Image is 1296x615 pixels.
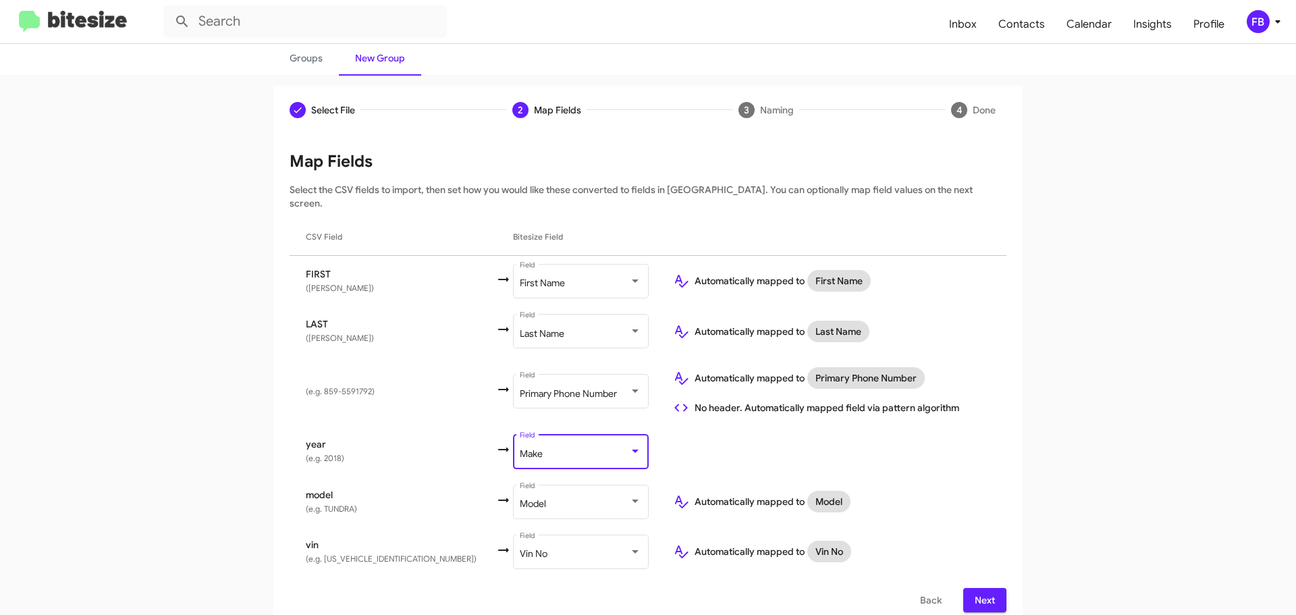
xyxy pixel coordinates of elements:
input: Search [163,5,447,38]
th: Bitesize Field [513,218,662,256]
button: Next [963,588,1006,612]
span: (e.g. 859-5591792) [306,386,375,396]
a: Inbox [938,5,988,44]
div: Automatically mapped to [673,270,990,292]
a: New Group [339,41,421,76]
span: year [306,437,495,451]
h1: Map Fields [290,151,1006,172]
span: Vin No [520,547,547,560]
span: Next [974,588,996,612]
a: Profile [1183,5,1235,44]
button: Back [909,588,952,612]
span: Make [520,448,543,460]
span: Back [920,588,942,612]
a: Insights [1123,5,1183,44]
span: (e.g. TUNDRA) [306,504,357,514]
span: Primary Phone Number [520,387,617,400]
mat-chip: Model [807,491,850,512]
button: FB [1235,10,1281,33]
span: LAST [306,317,495,331]
mat-chip: Primary Phone Number [807,367,925,389]
p: Select the CSV fields to import, then set how you would like these converted to fields in [GEOGRA... [290,183,1006,210]
div: Automatically mapped to [673,541,990,562]
a: Groups [273,41,339,76]
div: No header. Automatically mapped field via pattern algorithm [673,400,990,416]
th: CSV Field [290,218,495,256]
span: (e.g. 2018) [306,453,344,463]
div: Automatically mapped to [673,367,990,389]
span: vin [306,538,495,552]
span: FIRST [306,267,495,281]
div: FB [1247,10,1270,33]
span: ([PERSON_NAME]) [306,333,374,343]
mat-chip: Vin No [807,541,851,562]
span: Model [520,498,546,510]
mat-chip: Last Name [807,321,869,342]
mat-chip: First Name [807,270,871,292]
a: Calendar [1056,5,1123,44]
span: Last Name [520,327,564,340]
span: ([PERSON_NAME]) [306,283,374,293]
div: Automatically mapped to [673,491,990,512]
span: First Name [520,277,565,289]
div: Automatically mapped to [673,321,990,342]
a: Contacts [988,5,1056,44]
span: model [306,488,495,502]
span: (e.g. [US_VEHICLE_IDENTIFICATION_NUMBER]) [306,554,477,564]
